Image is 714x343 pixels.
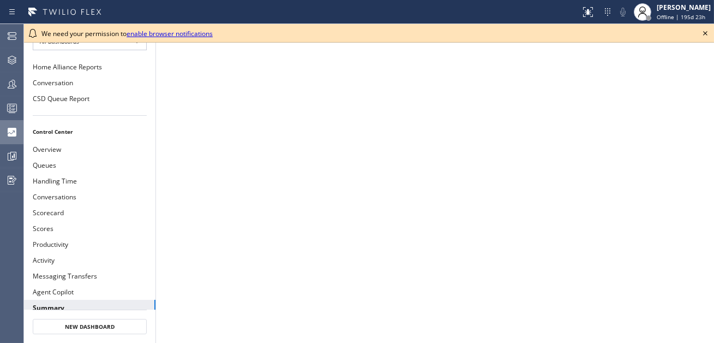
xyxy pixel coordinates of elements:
[24,221,155,236] button: Scores
[24,300,155,316] button: Summary
[24,157,155,173] button: Queues
[24,173,155,189] button: Handling Time
[24,59,155,75] button: Home Alliance Reports
[127,29,213,38] a: enable browser notifications
[24,141,155,157] button: Overview
[24,75,155,91] button: Conversation
[24,205,155,221] button: Scorecard
[615,4,631,20] button: Mute
[24,236,155,252] button: Productivity
[156,24,714,343] iframe: dashboard_9f6bb337dffe
[24,252,155,268] button: Activity
[41,29,213,38] span: We need your permission to
[33,319,147,334] button: New Dashboard
[24,125,155,139] li: Control Center
[24,268,155,284] button: Messaging Transfers
[24,91,155,107] button: CSD Queue Report
[24,284,155,300] button: Agent Copilot
[657,3,711,12] div: [PERSON_NAME]
[657,13,705,21] span: Offline | 195d 23h
[24,189,155,205] button: Conversations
